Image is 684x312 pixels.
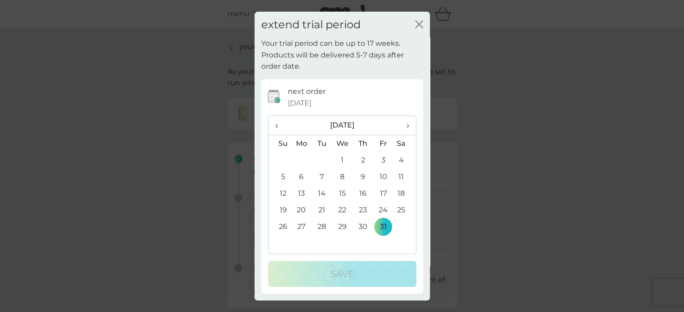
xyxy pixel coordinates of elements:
td: 28 [312,218,332,235]
p: next order [288,86,326,97]
td: 31 [373,218,393,235]
td: 7 [312,168,332,185]
th: Sa [393,135,416,152]
th: Su [268,135,291,152]
td: 19 [268,202,291,218]
td: 24 [373,202,393,218]
p: Save [331,267,354,281]
td: 21 [312,202,332,218]
td: 8 [332,168,353,185]
p: Your trial period can be up to 17 weeks. Products will be delivered 5-7 days after order date. [261,38,423,72]
td: 2 [353,152,373,168]
td: 18 [393,185,416,202]
td: 3 [373,152,393,168]
th: Mo [291,135,312,152]
th: Tu [312,135,332,152]
td: 4 [393,152,416,168]
h2: extend trial period [261,18,361,31]
th: Fr [373,135,393,152]
td: 20 [291,202,312,218]
td: 1 [332,152,353,168]
td: 17 [373,185,393,202]
td: 15 [332,185,353,202]
td: 5 [268,168,291,185]
td: 9 [353,168,373,185]
td: 6 [291,168,312,185]
td: 12 [268,185,291,202]
span: [DATE] [288,97,312,109]
th: We [332,135,353,152]
td: 14 [312,185,332,202]
td: 30 [353,218,373,235]
span: › [400,116,409,135]
td: 27 [291,218,312,235]
td: 13 [291,185,312,202]
td: 11 [393,168,416,185]
td: 29 [332,218,353,235]
button: Save [268,261,416,287]
td: 16 [353,185,373,202]
td: 22 [332,202,353,218]
button: close [415,20,423,30]
td: 26 [268,218,291,235]
th: Th [353,135,373,152]
td: 23 [353,202,373,218]
td: 25 [393,202,416,218]
td: 10 [373,168,393,185]
span: ‹ [275,116,285,135]
th: [DATE] [291,116,393,135]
